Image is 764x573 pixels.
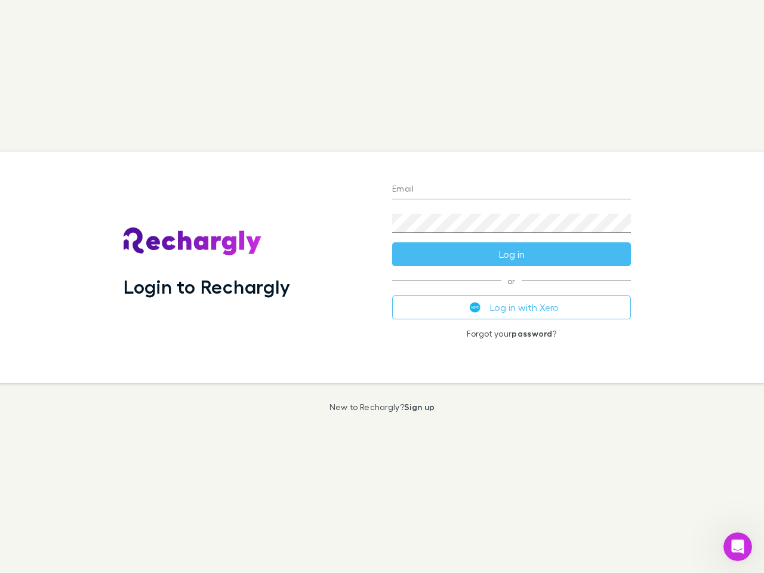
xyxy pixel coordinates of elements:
a: password [512,328,552,338]
button: Log in with Xero [392,295,631,319]
h1: Login to Rechargly [124,275,290,298]
img: Rechargly's Logo [124,227,262,256]
p: New to Rechargly? [329,402,435,412]
p: Forgot your ? [392,329,631,338]
button: Log in [392,242,631,266]
a: Sign up [404,402,435,412]
span: or [392,281,631,281]
iframe: Intercom live chat [723,532,752,561]
img: Xero's logo [470,302,480,313]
